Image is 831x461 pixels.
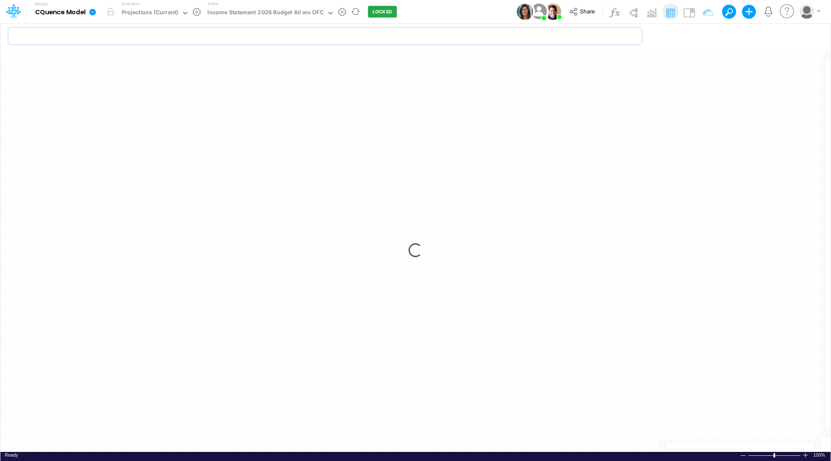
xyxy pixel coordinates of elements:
label: View [208,0,218,7]
img: User Image Icon [517,3,533,20]
img: User Image Icon [529,2,548,21]
a: Notifications [763,6,773,16]
span: Ready [5,452,18,458]
div: Zoom [773,453,775,458]
b: CQuence Model [35,9,86,16]
div: Projections (Current) [122,8,178,18]
div: Zoom Out [740,452,747,459]
span: Share [580,8,595,14]
input: Type a title here [8,27,642,45]
div: Zoom level [813,452,826,458]
div: Zoom In [802,452,809,458]
div: Zoom [748,452,802,458]
div: In Ready mode [5,452,18,458]
img: User Image Icon [544,3,561,20]
label: Scenario [122,0,139,7]
button: LOCKED [368,6,397,18]
div: Income Statement 2026 Budget All wo OFC [207,8,323,18]
button: Share [565,5,601,19]
span: 100% [813,452,826,458]
label: Model [35,2,48,7]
